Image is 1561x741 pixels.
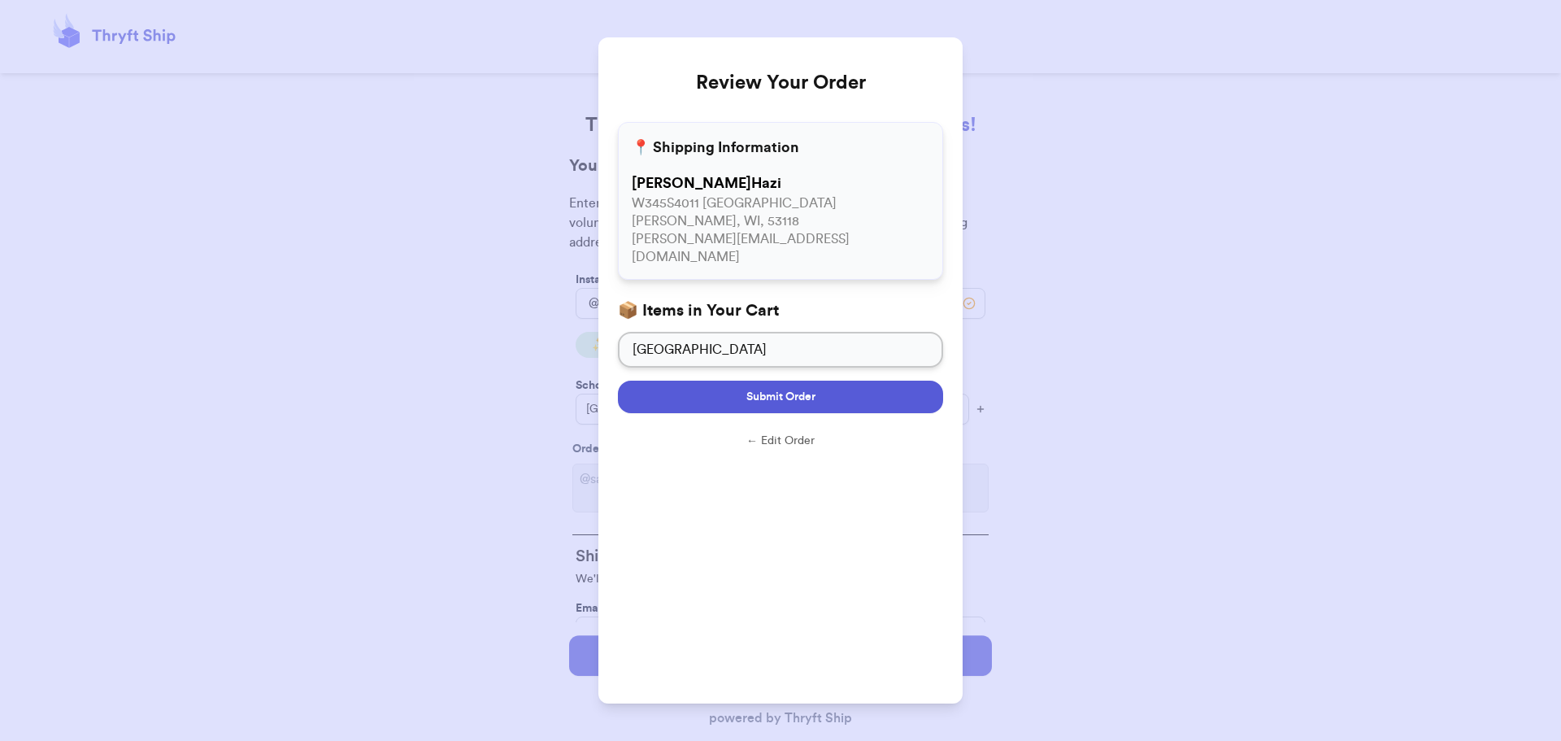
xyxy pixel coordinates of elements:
[746,389,815,405] span: Submit Order
[633,340,928,360] p: [GEOGRAPHIC_DATA]
[632,197,837,210] span: W345S4011 [GEOGRAPHIC_DATA]
[632,136,799,159] h3: 📍 Shipping Information
[618,57,943,109] h2: Review Your Order
[618,433,943,449] button: ← Edit Order
[632,176,751,190] span: [PERSON_NAME]
[632,212,929,230] p: [PERSON_NAME], WI, 53118
[618,299,943,322] h3: 📦 Items in Your Cart
[751,176,781,190] span: Hazi
[618,381,943,413] button: Submit Order
[632,230,929,266] p: [PERSON_NAME][EMAIL_ADDRESS][DOMAIN_NAME]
